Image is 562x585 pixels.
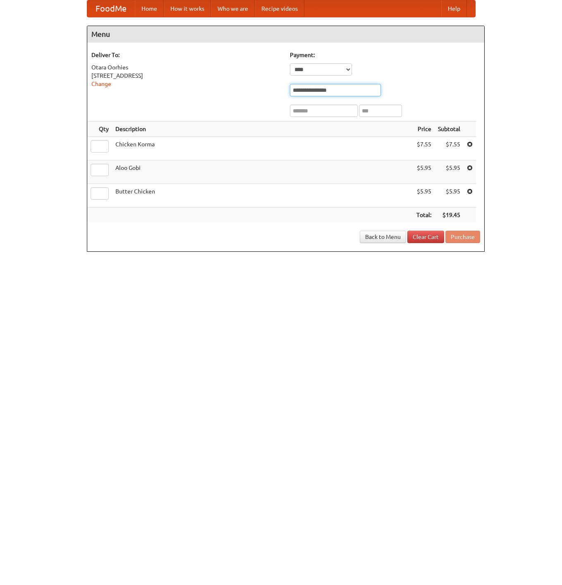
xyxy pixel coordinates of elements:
a: How it works [164,0,211,17]
div: [STREET_ADDRESS] [91,72,282,80]
td: $7.55 [413,137,435,160]
th: Qty [87,122,112,137]
a: Recipe videos [255,0,304,17]
td: Aloo Gobi [112,160,413,184]
a: Home [135,0,164,17]
th: Subtotal [435,122,464,137]
h4: Menu [87,26,484,43]
td: $7.55 [435,137,464,160]
div: Otara Oorhies [91,63,282,72]
td: $5.95 [413,160,435,184]
th: Description [112,122,413,137]
h5: Deliver To: [91,51,282,59]
td: Butter Chicken [112,184,413,208]
h5: Payment: [290,51,480,59]
td: $5.95 [435,160,464,184]
a: Clear Cart [407,231,444,243]
a: FoodMe [87,0,135,17]
a: Who we are [211,0,255,17]
td: $5.95 [413,184,435,208]
th: Price [413,122,435,137]
td: $5.95 [435,184,464,208]
button: Purchase [445,231,480,243]
a: Back to Menu [360,231,406,243]
a: Help [441,0,467,17]
td: Chicken Korma [112,137,413,160]
a: Change [91,81,111,87]
th: Total: [413,208,435,223]
th: $19.45 [435,208,464,223]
